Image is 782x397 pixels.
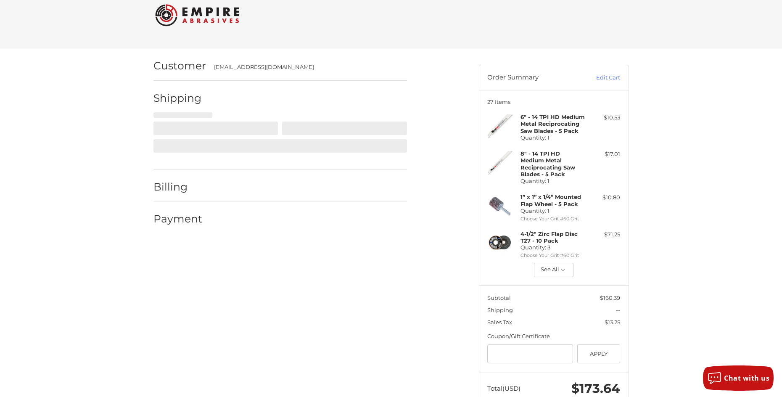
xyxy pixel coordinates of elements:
[520,193,585,214] h4: Quantity: 1
[600,294,620,301] span: $160.39
[587,230,620,239] div: $71.25
[153,59,206,72] h2: Customer
[520,252,585,259] li: Choose Your Grit #60 Grit
[487,332,620,341] div: Coupon/Gift Certificate
[520,114,585,134] strong: 6" - 14 TPI HD Medium Metal Reciprocating Saw Blades - 5 Pack
[520,114,585,141] h4: Quantity: 1
[520,150,575,177] strong: 8" - 14 TPI HD Medium Metal Reciprocating Saw Blades - 5 Pack
[487,74,578,82] h3: Order Summary
[153,92,203,105] h2: Shipping
[153,180,203,193] h2: Billing
[587,150,620,159] div: $17.01
[487,344,573,363] input: Gift Certificate or Coupon Code
[587,114,620,122] div: $10.53
[520,193,581,207] strong: 1” x 1” x 1/4” Mounted Flap Wheel - 5 Pack
[577,344,621,363] button: Apply
[616,307,620,313] span: --
[520,215,585,222] li: Choose Your Grit #60 Grit
[487,98,620,105] h3: 27 Items
[520,150,585,184] h4: Quantity: 1
[534,263,574,277] button: See All
[571,381,620,396] span: $173.64
[214,63,399,71] div: [EMAIL_ADDRESS][DOMAIN_NAME]
[487,307,513,313] span: Shipping
[605,319,620,326] span: $13.25
[703,365,774,391] button: Chat with us
[487,384,520,392] span: Total (USD)
[487,319,512,326] span: Sales Tax
[578,74,620,82] a: Edit Cart
[724,373,769,383] span: Chat with us
[587,193,620,202] div: $10.80
[520,230,578,244] strong: 4-1/2" Zirc Flap Disc T27 - 10 Pack
[520,230,585,251] h4: Quantity: 3
[487,294,511,301] span: Subtotal
[153,212,203,225] h2: Payment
